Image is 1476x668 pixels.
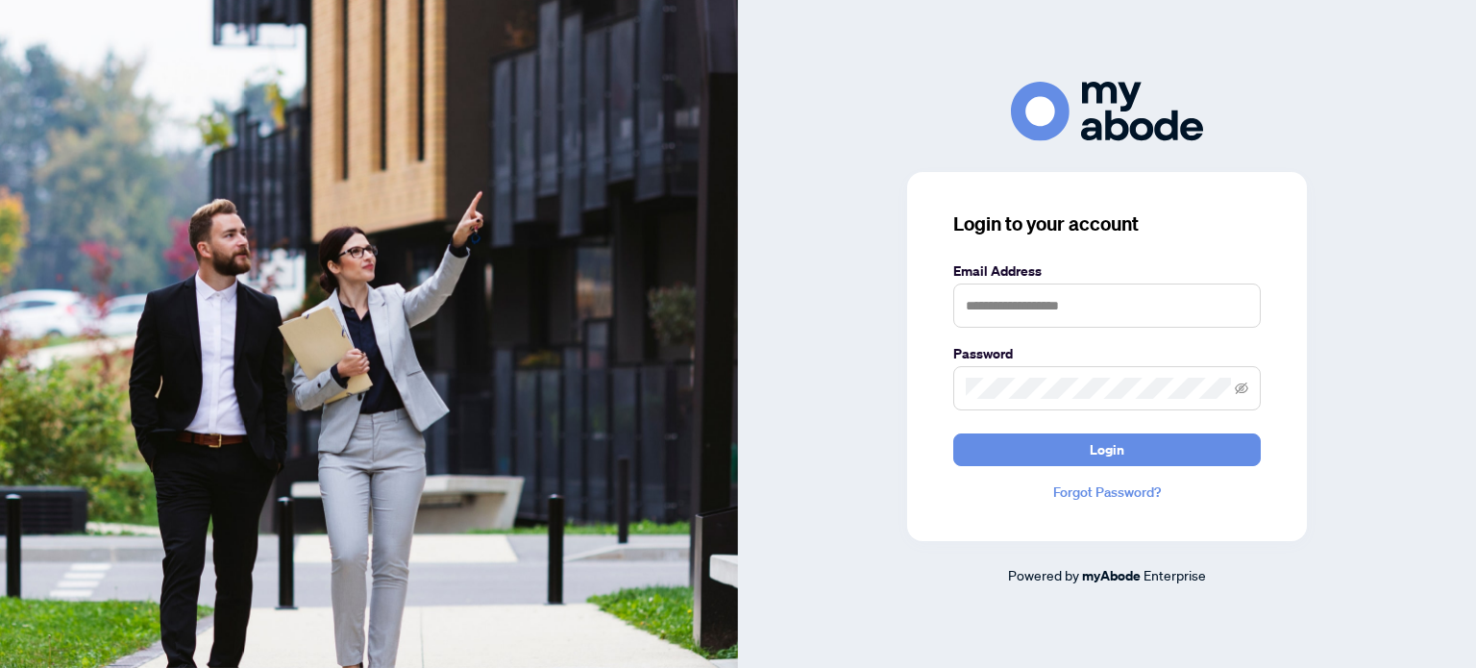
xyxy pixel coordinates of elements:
[1090,434,1124,465] span: Login
[953,260,1261,282] label: Email Address
[953,343,1261,364] label: Password
[953,210,1261,237] h3: Login to your account
[1235,382,1248,395] span: eye-invisible
[1011,82,1203,140] img: ma-logo
[1144,566,1206,583] span: Enterprise
[1008,566,1079,583] span: Powered by
[953,433,1261,466] button: Login
[953,482,1261,503] a: Forgot Password?
[1082,565,1141,586] a: myAbode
